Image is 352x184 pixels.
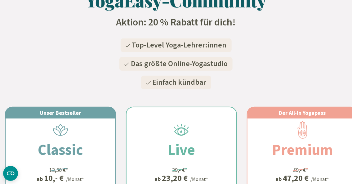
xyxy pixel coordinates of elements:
div: 12,50 €* [50,166,69,174]
span: Unser Bestseller [40,109,81,116]
div: /Monat* [66,175,84,183]
div: 10,- € [44,174,64,182]
span: Das größte Online-Yogastudio [131,58,228,69]
h2: Classic [23,138,98,161]
span: ab [155,175,162,183]
span: Der All-In Yogapass [279,109,326,116]
span: ab [276,175,283,183]
div: /Monat* [311,175,329,183]
div: 47,20 € [283,174,309,182]
h2: Premium [257,138,348,161]
button: CMP-Widget öffnen [3,166,18,181]
span: Top-Level Yoga-Lehrer:innen [132,40,227,51]
div: /Monat* [190,175,208,183]
div: 23,20 € [162,174,188,182]
span: Einfach kündbar [153,77,206,88]
span: ab [37,175,44,183]
h2: Live [153,138,210,161]
div: 59,- €* [293,166,309,174]
div: 29,- €* [172,166,188,174]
